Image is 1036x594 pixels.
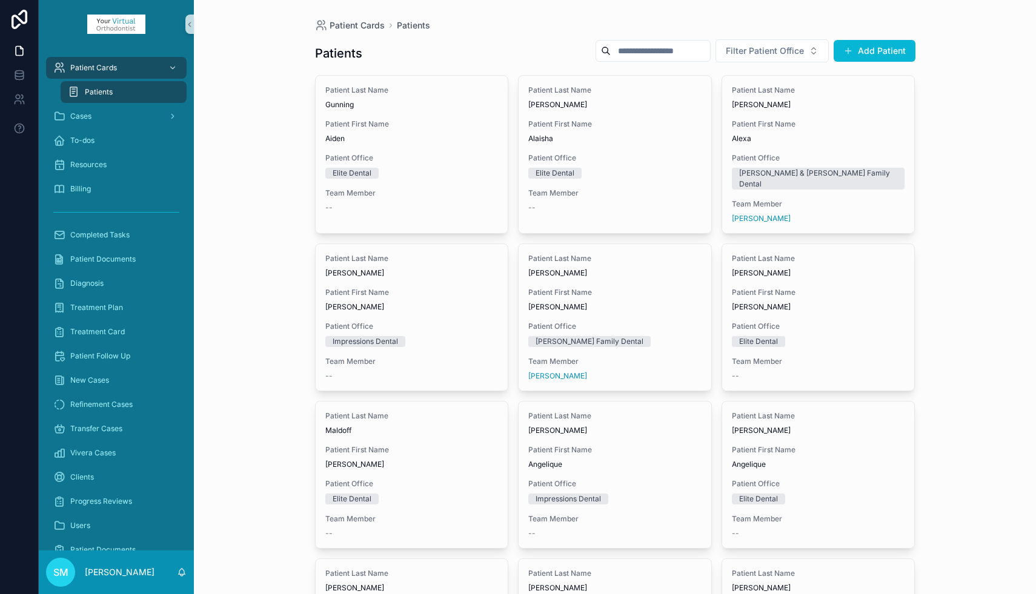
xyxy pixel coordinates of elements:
button: Select Button [716,39,829,62]
span: [PERSON_NAME] [732,268,905,278]
span: [PERSON_NAME] [732,100,905,110]
span: Patient First Name [528,119,702,129]
span: Patient Last Name [325,569,499,578]
span: Alaisha [528,134,702,144]
span: Treatment Plan [70,303,123,312]
span: Gunning [325,100,499,110]
a: Users [46,515,187,536]
a: Patient Last Name[PERSON_NAME]Patient First NameAngeliquePatient OfficeImpressions DentalTeam Mem... [518,401,712,549]
span: Aiden [325,134,499,144]
span: [PERSON_NAME] [325,302,499,312]
span: Team Member [528,188,702,198]
a: [PERSON_NAME] [528,371,587,381]
span: Patient Office [528,322,702,331]
span: Patient Office [732,479,905,489]
button: Add Patient [834,40,915,62]
span: Team Member [528,514,702,524]
a: Patient Documents [46,539,187,561]
span: Patient Office [528,479,702,489]
span: Treatment Card [70,327,125,337]
div: Elite Dental [333,168,371,179]
a: Cases [46,105,187,127]
div: [PERSON_NAME] Family Dental [536,336,643,347]
h1: Patients [315,45,362,62]
span: [PERSON_NAME] [732,583,905,593]
span: Patient Last Name [732,85,905,95]
span: Cases [70,111,91,121]
span: Patient Last Name [732,569,905,578]
a: Clients [46,466,187,488]
span: Angelique [528,460,702,469]
span: Resources [70,160,107,170]
span: New Cases [70,375,109,385]
span: [PERSON_NAME] [325,460,499,469]
div: Elite Dental [333,493,371,504]
span: -- [325,371,333,381]
div: Impressions Dental [333,336,398,347]
a: Patient Last Name[PERSON_NAME]Patient First Name[PERSON_NAME]Patient Office[PERSON_NAME] Family D... [518,243,712,391]
span: Team Member [528,357,702,366]
span: Patient Last Name [528,411,702,421]
p: [PERSON_NAME] [85,566,154,578]
a: Patients [61,81,187,103]
span: Patient Cards [70,63,117,73]
a: Resources [46,154,187,176]
span: Patient First Name [732,445,905,455]
span: [PERSON_NAME] [528,100,702,110]
a: Transfer Cases [46,418,187,440]
span: Alexa [732,134,905,144]
span: Patient Office [325,322,499,331]
a: Progress Reviews [46,490,187,512]
span: Patient First Name [732,119,905,129]
span: Patient Last Name [528,569,702,578]
span: Patient Cards [330,19,385,31]
a: Billing [46,178,187,200]
a: Diagnosis [46,272,187,294]
span: Patient Office [325,479,499,489]
div: Elite Dental [739,493,778,504]
span: [PERSON_NAME] [325,583,499,593]
a: Completed Tasks [46,224,187,246]
a: Patient Cards [315,19,385,31]
span: Diagnosis [70,279,104,288]
span: -- [325,529,333,538]
span: Team Member [325,357,499,366]
span: Patient Last Name [325,85,499,95]
span: Vivera Cases [70,448,116,458]
span: -- [732,371,739,381]
a: Patient Last NameGunningPatient First NameAidenPatient OfficeElite DentalTeam Member-- [315,75,509,234]
span: Patient Last Name [732,254,905,263]
span: Angelique [732,460,905,469]
div: scrollable content [39,48,194,550]
span: [PERSON_NAME] [325,268,499,278]
span: Filter Patient Office [726,45,804,57]
span: Patient Last Name [732,411,905,421]
span: [PERSON_NAME] [528,583,702,593]
a: Patient Documents [46,248,187,270]
a: Treatment Plan [46,297,187,318]
span: To-dos [70,136,95,145]
a: To-dos [46,130,187,151]
a: Treatment Card [46,321,187,343]
a: Patient Last Name[PERSON_NAME]Patient First NameAlaishaPatient OfficeElite DentalTeam Member-- [518,75,712,234]
a: Patient Last Name[PERSON_NAME]Patient First NameAlexaPatient Office[PERSON_NAME] & [PERSON_NAME] ... [722,75,915,234]
span: Patient Office [732,322,905,331]
span: Maldoff [325,426,499,435]
div: Elite Dental [739,336,778,347]
span: Progress Reviews [70,497,132,506]
span: [PERSON_NAME] [732,214,791,223]
img: App logo [87,15,145,34]
span: Completed Tasks [70,230,130,240]
span: -- [528,203,536,213]
a: Patient Last NameMaldoffPatient First Name[PERSON_NAME]Patient OfficeElite DentalTeam Member-- [315,401,509,549]
span: Patient Last Name [325,254,499,263]
a: Patient Last Name[PERSON_NAME]Patient First Name[PERSON_NAME]Patient OfficeImpressions DentalTeam... [315,243,509,391]
a: Patients [397,19,430,31]
span: Patient First Name [528,445,702,455]
span: -- [325,203,333,213]
span: Patient First Name [325,445,499,455]
span: [PERSON_NAME] [732,426,905,435]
